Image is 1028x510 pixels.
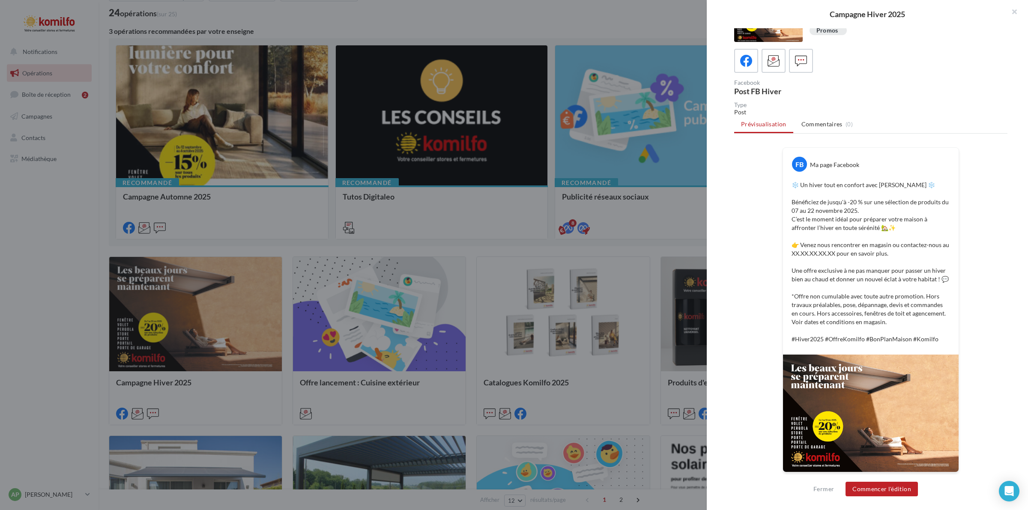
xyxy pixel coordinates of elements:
[999,481,1019,501] div: Open Intercom Messenger
[810,484,837,494] button: Fermer
[734,102,1007,108] div: Type
[816,27,838,34] div: Promos
[734,87,867,95] div: Post FB Hiver
[734,80,867,86] div: Facebook
[801,120,843,128] span: Commentaires
[792,157,807,172] div: FB
[846,121,853,128] span: (0)
[846,482,918,496] button: Commencer l'édition
[783,472,959,483] div: La prévisualisation est non-contractuelle
[792,181,950,343] p: ❄️ Un hiver tout en confort avec [PERSON_NAME] ❄️ Bénéficiez de jusqu'à -20 % sur une sélection d...
[810,161,859,169] div: Ma page Facebook
[734,108,1007,116] div: Post
[720,10,1014,18] div: Campagne Hiver 2025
